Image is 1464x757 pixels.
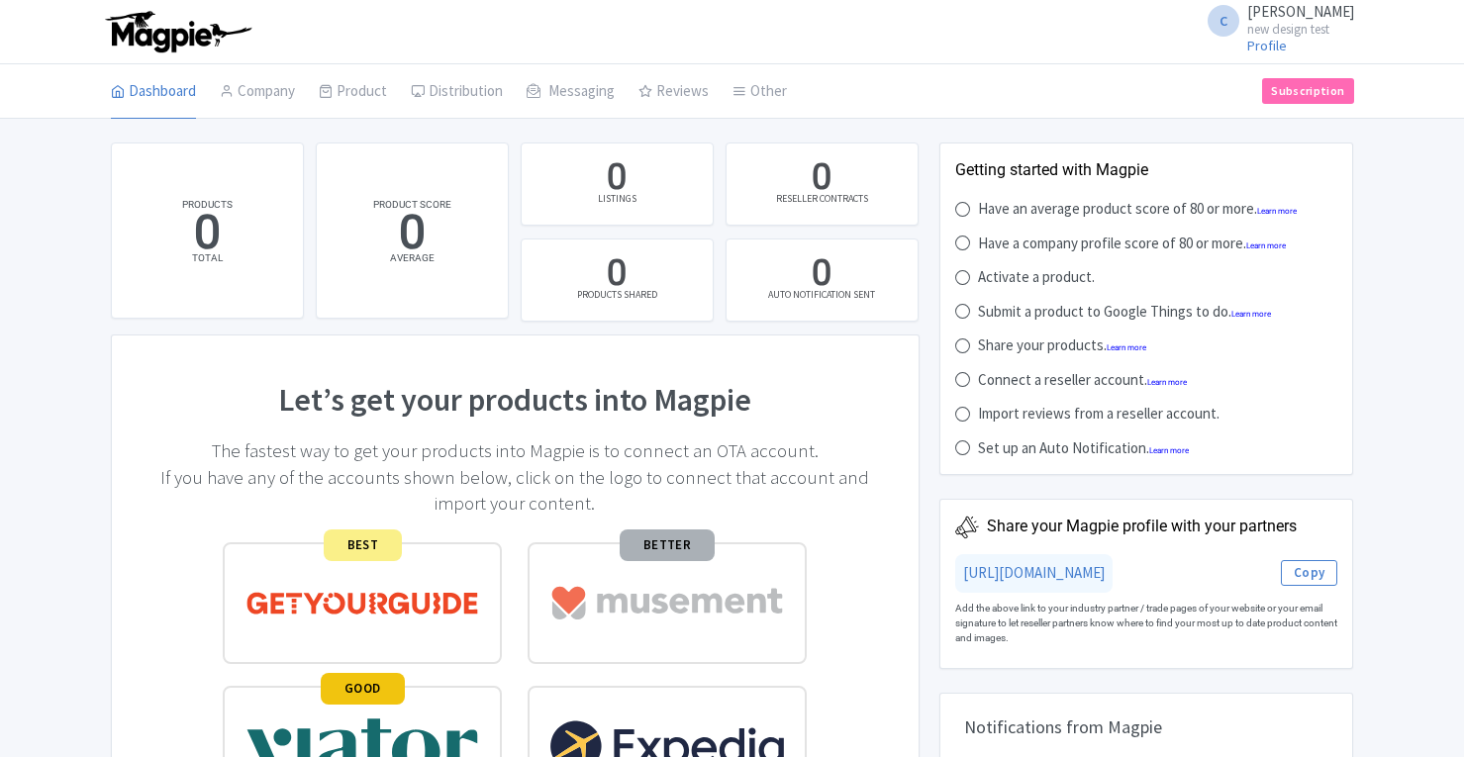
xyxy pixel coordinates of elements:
p: The fastest way to get your products into Magpie is to connect an OTA account. [136,438,895,464]
a: Learn more [1149,446,1189,455]
small: new design test [1247,23,1354,36]
div: 0 [607,249,627,299]
div: Have a company profile score of 80 or more. [978,233,1286,255]
a: Company [220,64,295,120]
div: Set up an Auto Notification. [978,437,1189,460]
div: PRODUCTS SHARED [577,287,657,302]
a: C [PERSON_NAME] new design test [1196,4,1354,36]
div: Add the above link to your industry partner / trade pages of your website or your email signature... [955,593,1338,653]
a: 0 LISTINGS [521,142,714,226]
a: BETTER [515,535,820,671]
div: 0 [812,249,831,299]
div: Getting started with Magpie [955,158,1338,182]
div: Activate a product. [978,266,1095,289]
div: Connect a reseller account. [978,369,1187,392]
div: 0 [607,153,627,203]
div: Share your Magpie profile with your partners [987,515,1297,538]
div: Import reviews from a reseller account. [978,403,1220,426]
a: Learn more [1231,310,1271,319]
div: LISTINGS [598,191,636,206]
a: 0 PRODUCTS SHARED [521,238,714,322]
div: 0 [812,153,831,203]
a: Messaging [527,64,615,120]
a: Distribution [411,64,503,120]
span: [PERSON_NAME] [1247,2,1354,21]
span: BETTER [620,529,715,561]
a: Other [732,64,787,120]
button: Copy [1281,560,1338,586]
span: BEST [324,529,403,561]
h1: Let’s get your products into Magpie [136,383,895,418]
p: If you have any of the accounts shown below, click on the logo to connect that account and import... [136,465,895,518]
a: Reviews [638,64,709,120]
img: get_your_guide-5a6366678479520ec94e3f9d2b9f304b.svg [244,564,480,642]
span: GOOD [321,673,405,705]
a: Product [319,64,387,120]
img: musement-dad6797fd076d4ac540800b229e01643.svg [549,564,785,642]
div: AUTO NOTIFICATION SENT [768,287,875,302]
div: Have an average product score of 80 or more. [978,198,1297,221]
a: Learn more [1107,343,1146,352]
a: [URL][DOMAIN_NAME] [963,563,1105,582]
a: Dashboard [111,64,196,120]
img: logo-ab69f6fb50320c5b225c76a69d11143b.png [101,10,254,53]
a: BEST [210,535,515,671]
div: RESELLER CONTRACTS [776,191,868,206]
a: 0 RESELLER CONTRACTS [726,142,919,226]
a: Learn more [1257,207,1297,216]
div: Submit a product to Google Things to do. [978,301,1271,324]
a: Subscription [1262,78,1353,104]
div: Share your products. [978,334,1146,357]
a: Learn more [1246,241,1286,250]
span: C [1208,5,1239,37]
a: Learn more [1147,378,1187,387]
a: 0 AUTO NOTIFICATION SENT [726,238,919,322]
a: Profile [1247,37,1287,54]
